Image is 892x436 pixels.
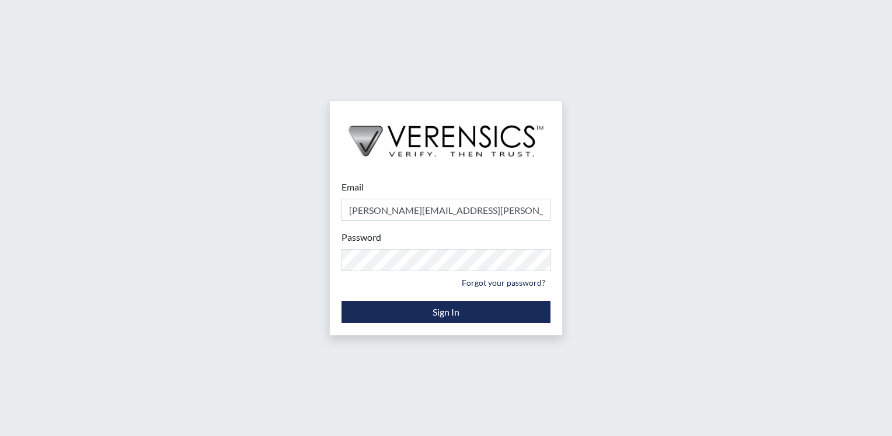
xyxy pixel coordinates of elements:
input: Email [342,199,550,221]
img: logo-wide-black.2aad4157.png [330,101,562,169]
label: Password [342,230,381,244]
a: Forgot your password? [457,274,550,292]
label: Email [342,180,364,194]
button: Sign In [342,301,550,323]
